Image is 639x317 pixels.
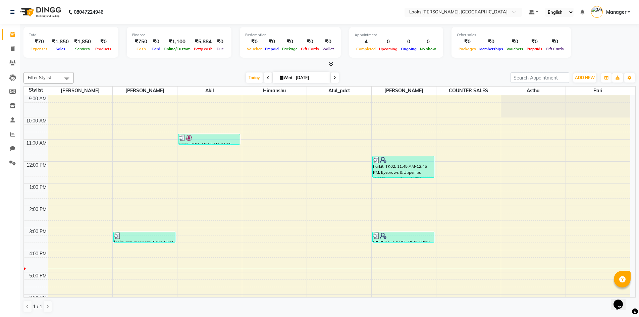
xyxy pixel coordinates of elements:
span: Products [94,47,113,51]
span: [PERSON_NAME] [372,87,436,95]
span: Completed [355,47,377,51]
div: 4 [355,38,377,46]
span: Prepaid [263,47,280,51]
div: [PERSON_NAME], TK03, 03:10 PM-03:40 PM, Eyebrows & Upperlips (₹100) [373,232,434,242]
span: Card [150,47,162,51]
span: Voucher [245,47,263,51]
span: COUNTER SALES [436,87,501,95]
span: Prepaids [525,47,544,51]
span: Gift Cards [544,47,566,51]
div: ₹1,100 [162,38,192,46]
div: Total [29,32,113,38]
div: 4:00 PM [28,250,48,257]
div: 12:00 PM [25,162,48,169]
span: Ongoing [399,47,418,51]
div: ₹0 [94,38,113,46]
div: 0 [399,38,418,46]
span: 1 / 1 [33,303,42,310]
div: ₹0 [505,38,525,46]
div: 6:00 PM [28,295,48,302]
span: Package [280,47,299,51]
span: [PERSON_NAME] [48,87,113,95]
b: 08047224946 [74,3,103,21]
div: 0 [418,38,438,46]
div: 1:00 PM [28,184,48,191]
div: ₹0 [457,38,478,46]
span: Wallet [321,47,335,51]
span: Today [246,72,263,83]
span: Akil [177,87,242,95]
span: Gift Cards [299,47,321,51]
span: Vouchers [505,47,525,51]
span: Packages [457,47,478,51]
div: ₹1,850 [49,38,71,46]
img: Manager [591,6,603,18]
div: 10:00 AM [25,117,48,124]
span: No show [418,47,438,51]
span: Services [73,47,92,51]
div: ₹5,884 [192,38,214,46]
span: Sales [54,47,67,51]
span: Pari [566,87,631,95]
div: Stylist [24,87,48,94]
div: suraj, TK01, 10:45 AM-11:15 AM, Stylist Cut(M) [178,134,240,144]
div: Redemption [245,32,335,38]
input: Search Appointment [511,72,569,83]
img: logo [17,3,63,21]
span: Filter Stylist [28,75,51,80]
div: Finance [132,32,226,38]
div: 11:00 AM [25,140,48,147]
div: ₹0 [478,38,505,46]
span: Memberships [478,47,505,51]
div: ₹0 [214,38,226,46]
div: ₹0 [321,38,335,46]
div: Other sales [457,32,566,38]
div: 5:00 PM [28,272,48,279]
div: ₹0 [245,38,263,46]
button: ADD NEW [573,73,596,83]
span: [PERSON_NAME] [113,87,177,95]
div: Appointment [355,32,438,38]
span: Manager [606,9,626,16]
div: ₹0 [150,38,162,46]
div: 2:00 PM [28,206,48,213]
div: 9:00 AM [28,95,48,102]
span: Wed [278,75,294,80]
span: ADD NEW [575,75,595,80]
div: ₹0 [525,38,544,46]
div: looks yamunanagar, TK04, 03:10 PM-03:40 PM, Blow Dry Stylist(F)* (₹400) [114,232,175,242]
span: Atul_pdct [307,87,371,95]
span: Astha [501,87,566,95]
span: Due [215,47,225,51]
span: Online/Custom [162,47,192,51]
input: 2025-09-03 [294,73,327,83]
iframe: chat widget [611,290,632,310]
div: 3:00 PM [28,228,48,235]
div: ₹0 [280,38,299,46]
span: Petty cash [192,47,214,51]
div: ₹0 [299,38,321,46]
div: ₹1,850 [71,38,94,46]
div: ₹0 [263,38,280,46]
div: ₹70 [29,38,49,46]
div: 0 [377,38,399,46]
div: harkit, TK02, 11:45 AM-12:45 PM, Eyebrows & Upperlips (₹100),Ironing Straight(F)* (₹450) [373,156,434,177]
span: Upcoming [377,47,399,51]
span: Cash [135,47,148,51]
span: Expenses [29,47,49,51]
div: ₹0 [544,38,566,46]
span: Himanshu [242,87,307,95]
div: ₹750 [132,38,150,46]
